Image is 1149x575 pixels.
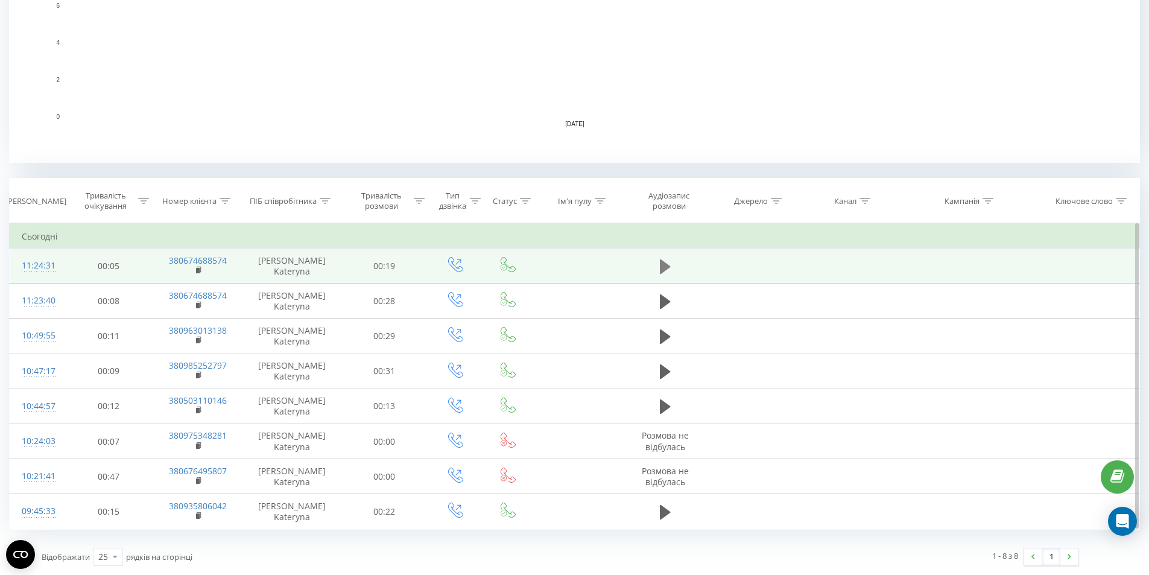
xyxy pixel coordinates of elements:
[945,196,980,206] div: Кампанія
[1056,196,1113,206] div: Ключове слово
[341,249,428,284] td: 00:19
[243,319,341,354] td: [PERSON_NAME] Kateryna
[22,254,53,278] div: 11:24:31
[65,494,153,529] td: 00:15
[341,354,428,389] td: 00:31
[56,2,60,9] text: 6
[65,354,153,389] td: 00:09
[169,500,227,512] a: 380935806042
[438,191,467,211] div: Тип дзвінка
[1108,507,1137,536] div: Open Intercom Messenger
[992,550,1018,562] div: 1 - 8 з 8
[56,77,60,83] text: 2
[243,354,341,389] td: [PERSON_NAME] Kateryna
[98,551,108,563] div: 25
[162,196,217,206] div: Номер клієнта
[169,465,227,477] a: 380676495807
[341,319,428,354] td: 00:29
[65,284,153,319] td: 00:08
[5,196,66,206] div: [PERSON_NAME]
[243,494,341,529] td: [PERSON_NAME] Kateryna
[243,249,341,284] td: [PERSON_NAME] Kateryna
[634,191,704,211] div: Аудіозапис розмови
[42,551,90,562] span: Відображати
[65,249,153,284] td: 00:05
[250,196,317,206] div: ПІБ співробітника
[352,191,411,211] div: Тривалість розмови
[65,424,153,459] td: 00:07
[76,191,136,211] div: Тривалість очікування
[243,459,341,494] td: [PERSON_NAME] Kateryna
[341,389,428,424] td: 00:13
[169,255,227,266] a: 380674688574
[10,224,1140,249] td: Сьогодні
[22,360,53,383] div: 10:47:17
[1042,548,1060,565] a: 1
[169,430,227,441] a: 380975348281
[243,424,341,459] td: [PERSON_NAME] Kateryna
[65,459,153,494] td: 00:47
[169,325,227,336] a: 380963013138
[341,284,428,319] td: 00:28
[22,395,53,418] div: 10:44:57
[56,113,60,120] text: 0
[65,319,153,354] td: 00:11
[56,39,60,46] text: 4
[558,196,592,206] div: Ім'я пулу
[22,289,53,313] div: 11:23:40
[243,389,341,424] td: [PERSON_NAME] Kateryna
[22,500,53,523] div: 09:45:33
[22,324,53,348] div: 10:49:55
[169,395,227,406] a: 380503110146
[65,389,153,424] td: 00:12
[22,430,53,453] div: 10:24:03
[565,121,584,127] text: [DATE]
[341,494,428,529] td: 00:22
[169,290,227,301] a: 380674688574
[243,284,341,319] td: [PERSON_NAME] Kateryna
[6,540,35,569] button: Open CMP widget
[734,196,768,206] div: Джерело
[126,551,192,562] span: рядків на сторінці
[341,424,428,459] td: 00:00
[341,459,428,494] td: 00:00
[642,465,689,488] span: Розмова не відбулась
[834,196,856,206] div: Канал
[22,465,53,488] div: 10:21:41
[169,360,227,371] a: 380985252797
[493,196,517,206] div: Статус
[642,430,689,452] span: Розмова не відбулась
